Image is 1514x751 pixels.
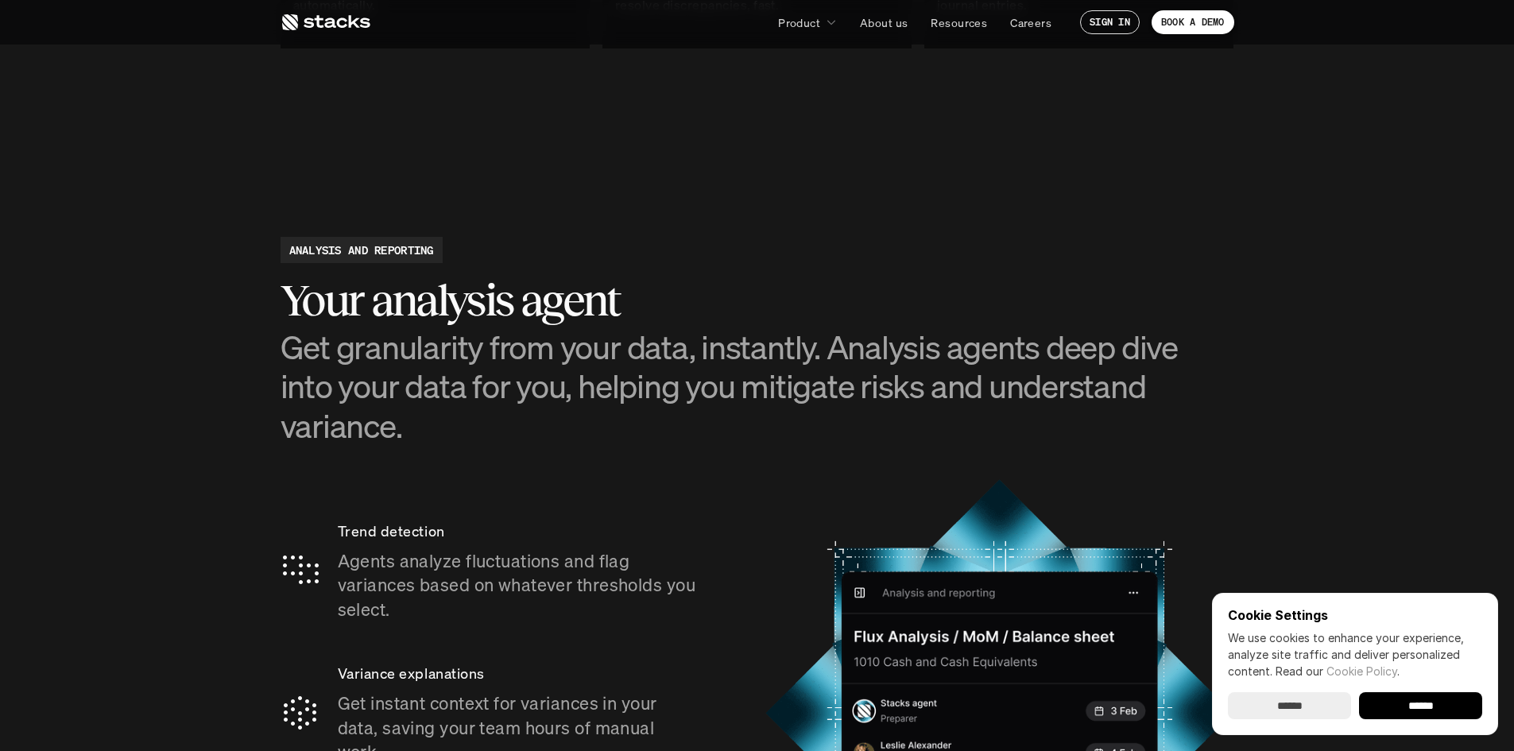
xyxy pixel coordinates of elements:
[778,14,820,31] p: Product
[281,276,1234,325] h2: Your analysis agent
[931,14,987,31] p: Resources
[281,327,1234,445] h3: Get granularity from your data, instantly. Analysis agents deep dive into your data for you, help...
[289,242,434,258] h2: ANALYSIS AND REPORTING
[1090,17,1130,28] p: SIGN IN
[1161,17,1225,28] p: BOOK A DEMO
[338,520,702,543] p: Trend detection
[1080,10,1140,34] a: SIGN IN
[1001,8,1061,37] a: Careers
[1228,609,1482,621] p: Cookie Settings
[860,14,908,31] p: About us
[1276,664,1400,678] span: Read our .
[338,662,702,685] p: Variance explanations
[188,303,257,314] a: Privacy Policy
[921,8,997,37] a: Resources
[1228,629,1482,679] p: We use cookies to enhance your experience, analyze site traffic and deliver personalized content.
[1010,14,1051,31] p: Careers
[1152,10,1234,34] a: BOOK A DEMO
[850,8,917,37] a: About us
[338,549,702,622] p: Agents analyze fluctuations and flag variances based on whatever thresholds you select.
[1326,664,1397,678] a: Cookie Policy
